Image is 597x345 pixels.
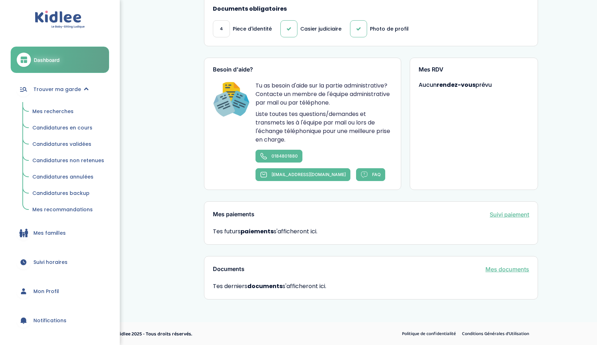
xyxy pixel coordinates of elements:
[370,25,409,33] p: Photo de profil
[213,81,250,118] img: Happiness Officer
[11,76,109,102] a: Trouver ma garde
[32,173,93,180] span: Candidatures annulées
[33,317,66,324] span: Notifications
[372,172,381,177] span: FAQ
[485,265,529,274] a: Mes documents
[32,124,92,131] span: Candidatures en cours
[213,227,317,235] span: Tes futurs s'afficheront ici.
[213,211,254,218] h3: Mes paiements
[419,67,529,73] h3: Mes RDV
[27,138,109,151] a: Candidatures validées
[213,282,529,291] span: Tes derniers s'afficheront ici.
[32,206,93,213] span: Mes recommandations
[32,190,90,197] span: Candidatures backup
[271,172,346,177] span: [EMAIL_ADDRESS][DOMAIN_NAME]
[112,330,329,338] p: © Kidlee 2025 - Tous droits réservés.
[11,308,109,333] a: Notifications
[300,25,341,33] p: Casier judiciaire
[34,56,60,64] span: Dashboard
[247,282,283,290] strong: documents
[490,210,529,219] a: Suivi paiement
[32,157,104,164] span: Candidatures non retenues
[233,25,272,33] p: Piece d'identité
[399,329,458,339] a: Politique de confidentialité
[33,288,59,295] span: Mon Profil
[27,203,109,217] a: Mes recommandations
[256,81,392,107] p: Tu as besoin d'aide sur la partie administrative? Contacte un membre de l'équipe administrative p...
[213,266,244,272] h3: Documents
[27,105,109,118] a: Mes recherches
[459,329,532,339] a: Conditions Générales d’Utilisation
[35,11,85,29] img: logo.svg
[271,153,298,159] span: 0184801880
[33,259,68,266] span: Suivi horaires
[27,187,109,200] a: Candidatures backup
[437,81,475,89] strong: rendez-vous
[213,67,392,73] h3: Besoin d'aide?
[11,47,109,73] a: Dashboard
[33,86,81,93] span: Trouver ma garde
[241,227,274,235] strong: paiements
[256,110,392,144] p: Liste toutes tes questions/demandes et transmets les à l'équipe par mail ou lors de l'échange tél...
[32,140,91,148] span: Candidatures validées
[256,168,350,181] a: [EMAIL_ADDRESS][DOMAIN_NAME]
[11,249,109,275] a: Suivi horaires
[220,25,223,33] span: 4
[356,168,385,181] a: FAQ
[419,81,492,89] span: Aucun prévu
[32,108,74,115] span: Mes recherches
[11,220,109,246] a: Mes familles
[33,229,66,237] span: Mes familles
[27,154,109,168] a: Candidatures non retenues
[256,150,302,163] a: 0184801880
[27,121,109,135] a: Candidatures en cours
[213,6,529,12] h4: Documents obligatoires
[11,278,109,304] a: Mon Profil
[27,170,109,184] a: Candidatures annulées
